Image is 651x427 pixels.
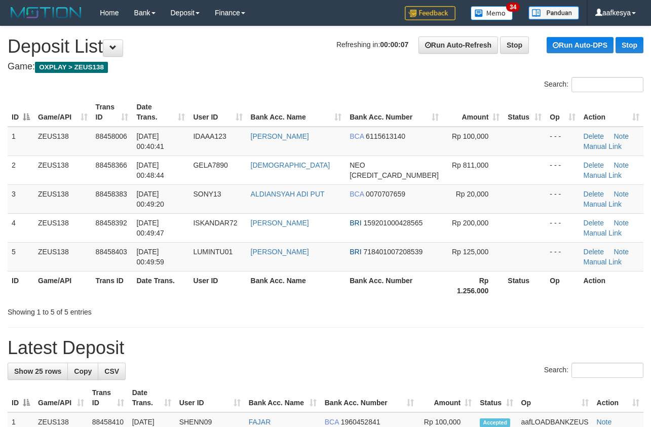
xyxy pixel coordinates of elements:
th: ID: activate to sort column descending [8,383,34,412]
th: Bank Acc. Name: activate to sort column ascending [247,98,346,127]
a: Manual Link [584,229,622,237]
span: [DATE] 00:49:47 [136,219,164,237]
th: Trans ID: activate to sort column ascending [92,98,133,127]
span: IDAAA123 [193,132,226,140]
a: Manual Link [584,258,622,266]
img: MOTION_logo.png [8,5,85,20]
span: 88458403 [96,248,127,256]
th: Rp 1.256.000 [443,271,504,300]
span: BCA [350,190,364,198]
span: Accepted [480,418,510,427]
a: Manual Link [584,142,622,150]
th: Action [580,271,643,300]
a: Stop [616,37,643,53]
span: Rp 125,000 [452,248,488,256]
span: Show 25 rows [14,367,61,375]
span: BRI [350,219,361,227]
span: GELA7890 [193,161,228,169]
td: ZEUS138 [34,156,92,184]
span: Copy 6115613140 to clipboard [366,132,405,140]
span: Copy 1960452841 to clipboard [341,418,380,426]
span: OXPLAY > ZEUS138 [35,62,108,73]
td: ZEUS138 [34,184,92,213]
span: [DATE] 00:40:41 [136,132,164,150]
td: 4 [8,213,34,242]
td: - - - [546,184,579,213]
span: LUMINTU01 [193,248,233,256]
th: ID: activate to sort column descending [8,98,34,127]
span: Rp 100,000 [452,132,488,140]
a: Copy [67,363,98,380]
span: Copy 159201000428565 to clipboard [363,219,423,227]
a: Manual Link [584,200,622,208]
td: 2 [8,156,34,184]
th: Game/API: activate to sort column ascending [34,98,92,127]
strong: 00:00:07 [380,41,408,49]
img: Feedback.jpg [405,6,455,20]
a: Run Auto-Refresh [418,36,498,54]
th: Action: activate to sort column ascending [580,98,643,127]
span: 88458366 [96,161,127,169]
span: ISKANDAR72 [193,219,237,227]
span: [DATE] 00:48:44 [136,161,164,179]
span: NEO [350,161,365,169]
span: Copy [74,367,92,375]
a: Delete [584,248,604,256]
span: 88458006 [96,132,127,140]
th: Bank Acc. Name: activate to sort column ascending [245,383,321,412]
a: Note [597,418,612,426]
h4: Game: [8,62,643,72]
th: Date Trans. [132,271,189,300]
span: CSV [104,367,119,375]
label: Search: [544,77,643,92]
td: ZEUS138 [34,242,92,271]
span: BRI [350,248,361,256]
a: ALDIANSYAH ADI PUT [251,190,325,198]
span: 88458383 [96,190,127,198]
th: ID [8,271,34,300]
span: Copy 718401007208539 to clipboard [363,248,423,256]
th: Amount: activate to sort column ascending [418,383,476,412]
img: panduan.png [528,6,579,20]
a: Run Auto-DPS [547,37,614,53]
img: Button%20Memo.svg [471,6,513,20]
span: Copy 0070707659 to clipboard [366,190,405,198]
td: - - - [546,213,579,242]
th: User ID: activate to sort column ascending [175,383,245,412]
span: Rp 811,000 [452,161,488,169]
span: Rp 200,000 [452,219,488,227]
span: SONY13 [193,190,221,198]
a: [PERSON_NAME] [251,219,309,227]
td: - - - [546,156,579,184]
a: Delete [584,219,604,227]
th: Bank Acc. Number: activate to sort column ascending [346,98,443,127]
th: Bank Acc. Number: activate to sort column ascending [321,383,418,412]
a: [PERSON_NAME] [251,248,309,256]
span: Copy 5859457222022009 to clipboard [350,171,439,179]
th: Op: activate to sort column ascending [517,383,593,412]
a: CSV [98,363,126,380]
th: Bank Acc. Name [247,271,346,300]
th: Bank Acc. Number [346,271,443,300]
span: 88458392 [96,219,127,227]
a: Delete [584,190,604,198]
a: Note [614,161,629,169]
td: 3 [8,184,34,213]
a: Note [614,219,629,227]
span: Refreshing in: [336,41,408,49]
th: Action: activate to sort column ascending [593,383,643,412]
th: Status [504,271,546,300]
th: Game/API [34,271,92,300]
span: Rp 20,000 [456,190,489,198]
input: Search: [571,363,643,378]
h1: Latest Deposit [8,338,643,358]
a: Show 25 rows [8,363,68,380]
label: Search: [544,363,643,378]
th: Status: activate to sort column ascending [504,98,546,127]
th: Status: activate to sort column ascending [476,383,517,412]
span: BCA [350,132,364,140]
td: ZEUS138 [34,127,92,156]
th: Trans ID: activate to sort column ascending [88,383,128,412]
a: Note [614,248,629,256]
span: [DATE] 00:49:20 [136,190,164,208]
